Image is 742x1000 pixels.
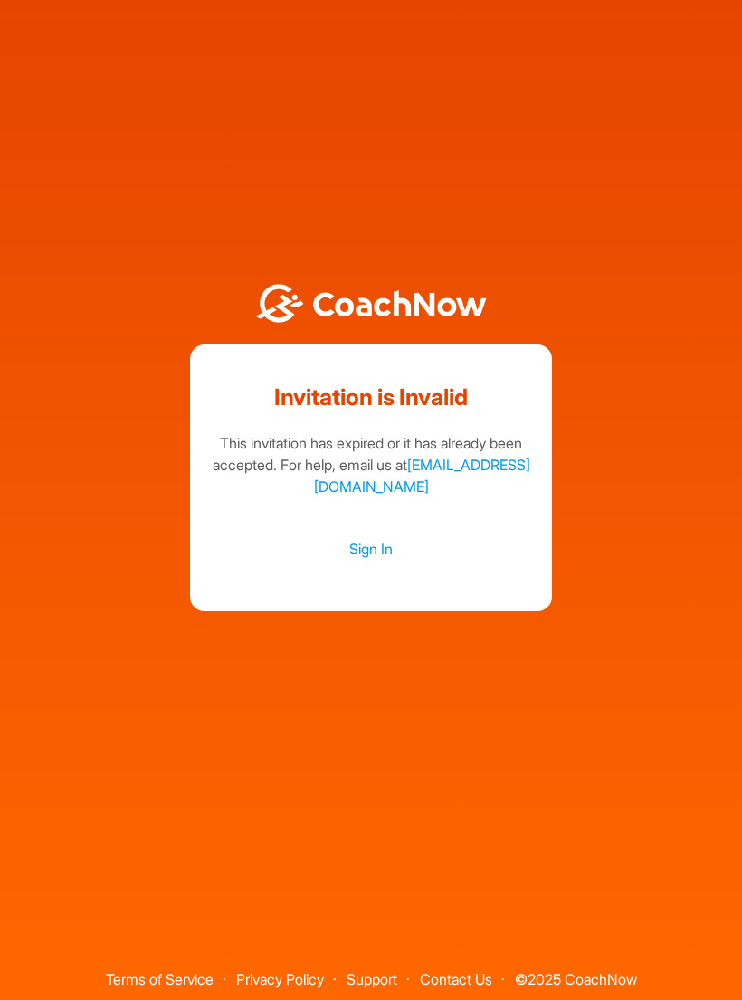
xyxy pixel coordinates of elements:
a: [EMAIL_ADDRESS][DOMAIN_NAME] [314,456,530,495]
a: Support [347,970,397,988]
h1: Invitation is Invalid [208,381,534,415]
a: Contact Us [420,970,492,988]
span: © 2025 CoachNow [506,958,646,986]
a: Terms of Service [106,970,214,988]
img: BwLJSsUCoWCh5upNqxVrqldRgqLPVwmV24tXu5FoVAoFEpwwqQ3VIfuoInZCoVCoTD4vwADAC3ZFMkVEQFDAAAAAElFTkSuQmCC [253,284,489,323]
div: This invitation has expired or it has already been accepted. For help, email us at [208,432,534,497]
a: Sign In [208,537,534,561]
a: Privacy Policy [236,970,324,988]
